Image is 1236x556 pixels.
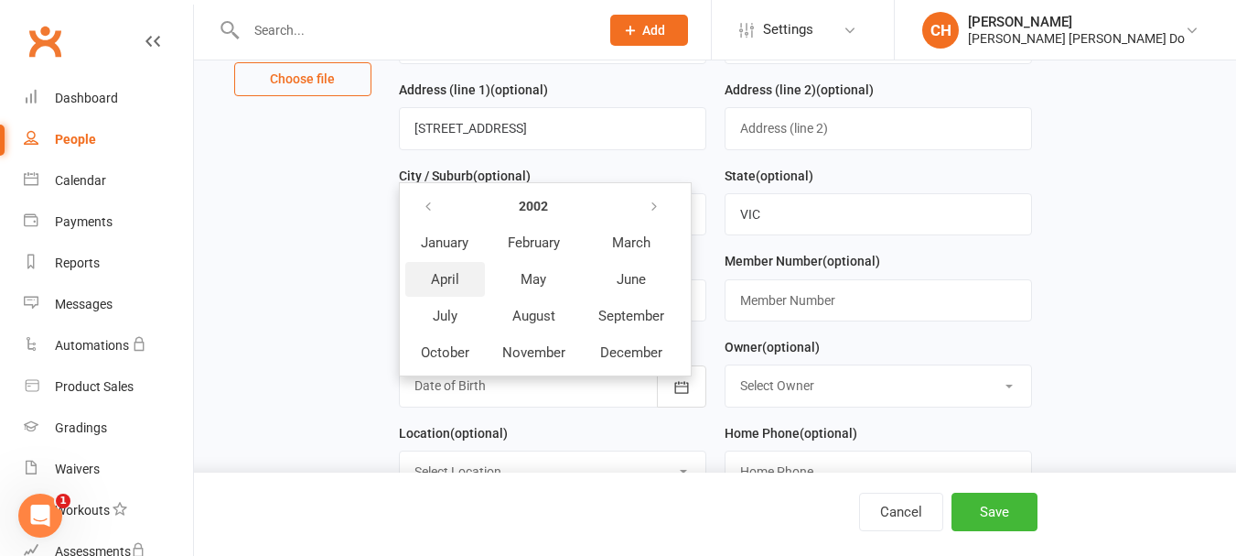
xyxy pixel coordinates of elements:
[55,420,107,435] div: Gradings
[816,82,874,97] spang: (optional)
[617,271,646,288] span: June
[399,107,706,149] input: Address (line 1)
[55,503,110,518] div: Workouts
[56,494,70,508] span: 1
[512,308,555,324] span: August
[55,132,96,147] div: People
[725,279,1032,322] input: Member Number
[725,166,813,186] label: State
[487,262,581,297] button: May
[433,308,457,324] span: July
[725,193,1032,235] input: State
[399,423,508,443] label: Location
[762,340,820,354] spang: (optional)
[241,17,586,43] input: Search...
[859,493,943,531] button: Cancel
[405,225,485,260] button: January
[24,490,193,531] a: Workouts
[24,202,193,243] a: Payments
[405,335,485,370] button: October
[598,308,664,324] span: September
[55,256,100,270] div: Reports
[487,225,581,260] button: February
[610,15,688,46] button: Add
[24,408,193,449] a: Gradings
[55,214,113,229] div: Payments
[487,335,581,370] button: November
[55,91,118,105] div: Dashboard
[487,299,581,333] button: August
[583,262,680,297] button: June
[421,344,469,361] span: October
[968,14,1185,30] div: [PERSON_NAME]
[18,494,62,538] iframe: Intercom live chat
[642,23,665,38] span: Add
[405,299,485,333] button: July
[24,366,193,408] a: Product Sales
[24,243,193,284] a: Reports
[583,225,680,260] button: March
[55,462,100,476] div: Waivers
[725,451,1032,493] input: Home Phone
[490,82,548,97] spang: (optional)
[24,78,193,119] a: Dashboard
[22,18,68,64] a: Clubworx
[725,80,874,100] label: Address (line 2)
[431,271,459,288] span: April
[725,107,1032,149] input: Address (line 2)
[763,9,813,50] span: Settings
[24,449,193,490] a: Waivers
[399,166,531,186] label: City / Suburb
[725,423,857,443] label: Home Phone
[55,173,106,188] div: Calendar
[725,251,880,271] label: Member Number
[725,337,820,357] label: Owner
[922,12,959,49] div: CH
[583,299,680,333] button: September
[756,169,813,183] spang: (optional)
[405,262,485,297] button: April
[450,426,508,441] spang: (optional)
[24,284,193,325] a: Messages
[55,297,113,311] div: Messages
[24,119,193,160] a: People
[24,325,193,366] a: Automations
[502,344,565,361] span: November
[234,62,371,95] button: Choose file
[508,234,560,251] span: February
[24,160,193,202] a: Calendar
[583,335,680,370] button: December
[399,80,548,100] label: Address (line 1)
[968,30,1185,47] div: [PERSON_NAME] [PERSON_NAME] Do
[822,254,880,268] spang: (optional)
[421,234,468,251] span: January
[521,271,546,288] span: May
[600,344,662,361] span: December
[800,426,857,441] spang: (optional)
[612,234,650,251] span: March
[55,338,129,353] div: Automations
[519,199,548,213] strong: 2002
[951,493,1037,531] button: Save
[473,169,531,183] spang: (optional)
[55,379,134,394] div: Product Sales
